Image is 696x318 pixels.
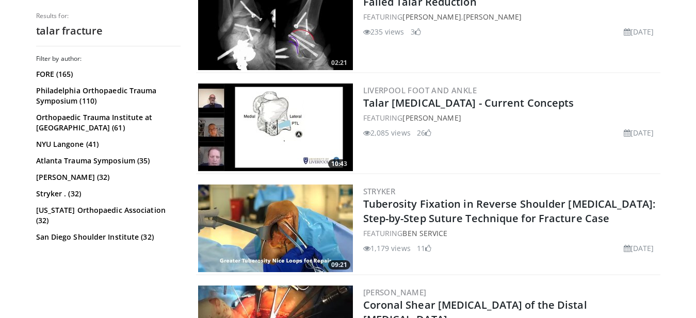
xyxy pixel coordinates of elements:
[624,26,654,37] li: [DATE]
[36,86,178,106] a: Philadelphia Orthopaedic Trauma Symposium (110)
[36,172,178,182] a: [PERSON_NAME] (32)
[36,156,178,166] a: Atlanta Trauma Symposium (35)
[363,243,411,254] li: 1,179 views
[363,85,477,95] a: Liverpool Foot and Ankle
[402,12,461,22] a: [PERSON_NAME]
[402,228,447,238] a: Ben Service
[36,12,181,20] p: Results for:
[36,139,178,149] a: NYU Langone (41)
[363,186,396,196] a: Stryker
[328,260,350,270] span: 09:21
[198,185,353,272] a: 09:21
[417,243,431,254] li: 11
[417,127,431,138] li: 26
[363,197,656,225] a: Tuberosity Fixation in Reverse Shoulder [MEDICAL_DATA]: Step-by-Step Suture Technique for Fractur...
[463,12,522,22] a: [PERSON_NAME]
[363,127,411,138] li: 2,085 views
[36,205,178,226] a: [US_STATE] Orthopaedic Association (32)
[36,189,178,199] a: Stryker . (32)
[624,243,654,254] li: [DATE]
[36,69,178,79] a: FORE (165)
[363,228,658,239] div: FEATURING
[363,26,404,37] li: 235 views
[198,185,353,272] img: 0f82aaa6-ebff-41f2-ae4a-9f36684ef98a.300x170_q85_crop-smart_upscale.jpg
[36,55,181,63] h3: Filter by author:
[36,24,181,38] h2: talar fracture
[363,96,574,110] a: Talar [MEDICAL_DATA] - Current Concepts
[624,127,654,138] li: [DATE]
[363,11,658,22] div: FEATURING ,
[198,83,353,171] a: 10:43
[328,159,350,169] span: 10:43
[402,113,461,123] a: [PERSON_NAME]
[36,112,178,133] a: Orthopaedic Trauma Institute at [GEOGRAPHIC_DATA] (61)
[363,287,427,297] a: [PERSON_NAME]
[198,83,353,171] img: 29aef201-040f-4bff-951b-ae4edcaeeace.300x170_q85_crop-smart_upscale.jpg
[328,58,350,68] span: 02:21
[411,26,421,37] li: 3
[363,112,658,123] div: FEATURING
[36,232,178,242] a: San Diego Shoulder Institute (32)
